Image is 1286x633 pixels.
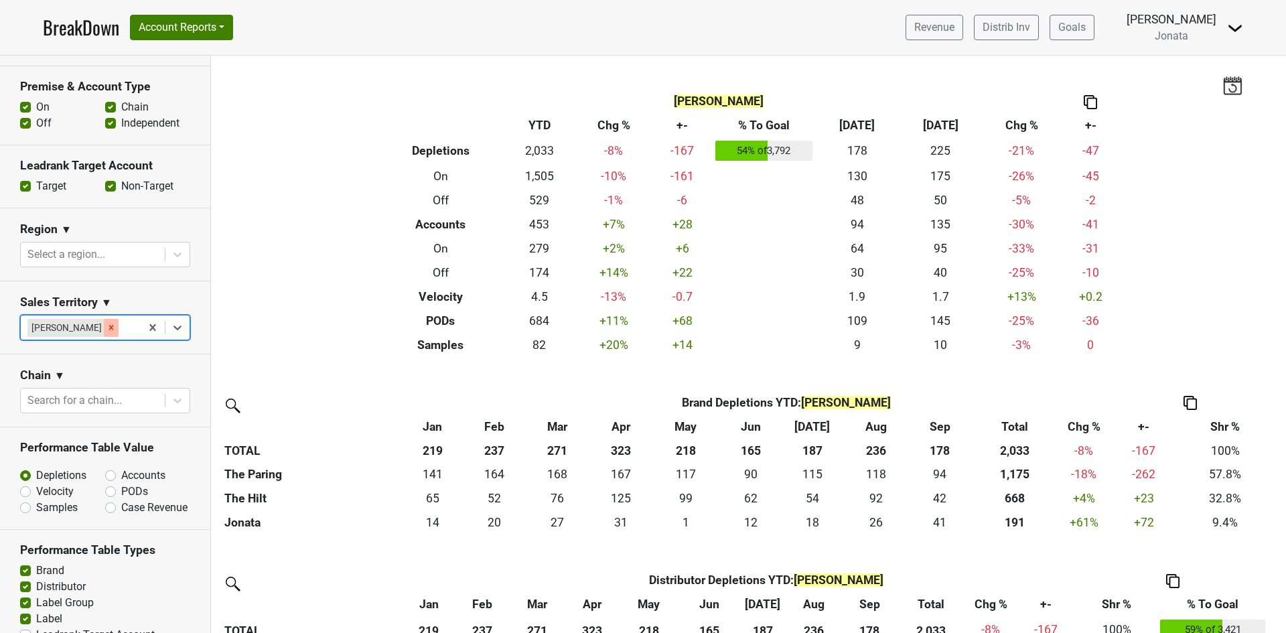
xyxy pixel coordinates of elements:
td: 684 [504,309,575,333]
td: +2 % [575,236,653,261]
div: 20 [467,514,522,531]
th: 178 [909,439,971,463]
a: Distrib Inv [974,15,1039,40]
th: Brand Depletions YTD : [463,391,1109,415]
th: May: activate to sort column ascending [619,593,678,617]
td: 175 [899,164,983,188]
td: 50 [899,188,983,212]
th: Accounts [377,212,504,236]
th: % To Goal: activate to sort column ascending [1157,593,1269,617]
td: 0 [1061,333,1121,357]
th: % To Goal [712,113,815,137]
th: Jun: activate to sort column ascending [720,415,782,439]
td: +11 % [575,309,653,333]
td: 64.667 [402,487,463,511]
th: On [377,164,504,188]
h3: Chain [20,368,51,382]
div: 42 [912,490,968,507]
th: 323 [590,439,652,463]
td: 164.167 [463,463,525,487]
td: -0.7 [653,285,713,309]
td: 90.006 [720,463,782,487]
td: 52.167 [463,487,525,511]
th: Chg %: activate to sort column ascending [966,593,1015,617]
h3: Sales Territory [20,295,98,309]
th: 237 [463,439,525,463]
td: 125.256 [590,487,652,511]
th: 667.581 [971,487,1059,511]
div: 90 [723,466,778,483]
td: -26 % [983,164,1061,188]
th: Depletions [377,137,504,164]
td: -47 [1061,137,1121,164]
span: Jonata [1155,29,1188,42]
td: 109 [815,309,899,333]
td: +4 % [1059,487,1109,511]
td: 91.913 [843,487,909,511]
th: Total: activate to sort column ascending [897,593,966,617]
label: Label [36,611,62,627]
td: 10 [899,333,983,357]
td: -25 % [983,309,1061,333]
th: 218 [652,439,720,463]
td: 279 [504,236,575,261]
td: 30 [815,261,899,285]
th: 219 [402,439,463,463]
th: &nbsp;: activate to sort column ascending [221,593,402,617]
th: Apr: activate to sort column ascending [565,593,619,617]
label: Accounts [121,468,165,484]
label: Chain [121,99,149,115]
th: Jan: activate to sort column ascending [402,415,463,439]
td: 453 [504,212,575,236]
th: [DATE] [815,113,899,137]
td: 99.483 [652,487,720,511]
td: 48 [815,188,899,212]
div: 12 [723,514,778,531]
td: 53.668 [782,487,843,511]
td: -167 [653,137,713,164]
th: Mar: activate to sort column ascending [525,415,589,439]
td: 168.153 [525,463,589,487]
td: -13 % [575,285,653,309]
th: Sep: activate to sort column ascending [842,593,896,617]
td: -6 [653,188,713,212]
th: PODs [377,309,504,333]
td: 13.92 [402,511,463,535]
td: -8 % [575,137,653,164]
div: 167 [593,466,648,483]
th: 2,033 [971,439,1059,463]
td: -45 [1061,164,1121,188]
th: Shr %: activate to sort column ascending [1076,593,1157,617]
td: 100% [1179,439,1271,463]
td: +7 % [575,212,653,236]
td: +28 [653,212,713,236]
td: 40 [899,261,983,285]
span: -167 [1132,444,1155,458]
label: PODs [121,484,148,500]
div: +72 [1112,514,1176,531]
label: Off [36,115,52,131]
td: 12.496 [720,511,782,535]
th: +- [653,113,713,137]
th: +-: activate to sort column ascending [1109,415,1179,439]
td: -41 [1061,212,1121,236]
th: Off [377,188,504,212]
th: Total: activate to sort column ascending [971,415,1059,439]
td: 57.8% [1179,463,1271,487]
th: Jonata [221,511,402,535]
th: Apr: activate to sort column ascending [590,415,652,439]
img: Copy to clipboard [1166,574,1180,588]
td: -31 [1061,236,1121,261]
th: Aug: activate to sort column ascending [843,415,909,439]
div: 1 [655,514,717,531]
th: Velocity [377,285,504,309]
td: +6 [653,236,713,261]
td: +13 % [983,285,1061,309]
td: 174 [504,261,575,285]
td: -1 % [575,188,653,212]
td: -10 [1061,261,1121,285]
td: -18 % [1059,463,1109,487]
th: Aug: activate to sort column ascending [786,593,843,617]
th: 1174.821 [971,463,1059,487]
th: Shr %: activate to sort column ascending [1179,415,1271,439]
